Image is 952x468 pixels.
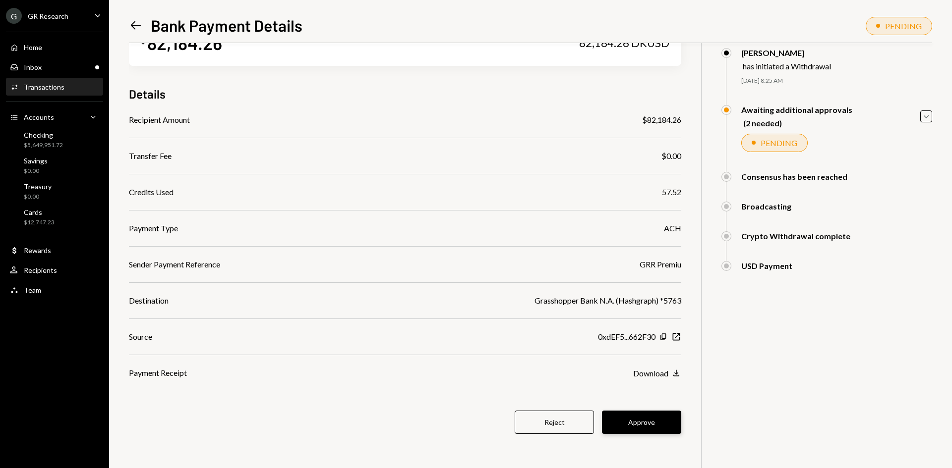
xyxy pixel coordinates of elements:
[151,15,302,35] h1: Bank Payment Details
[741,48,831,57] div: [PERSON_NAME]
[129,331,152,343] div: Source
[24,156,48,165] div: Savings
[515,411,594,434] button: Reject
[24,266,57,274] div: Recipients
[24,131,63,139] div: Checking
[633,368,681,379] button: Download
[741,77,932,85] div: [DATE] 8:25 AM
[6,38,103,56] a: Home
[633,368,668,378] div: Download
[661,150,681,162] div: $0.00
[6,8,22,24] div: G
[24,286,41,294] div: Team
[640,259,681,270] div: GRR Premiu
[6,261,103,279] a: Recipients
[129,259,220,270] div: Sender Payment Reference
[24,167,48,175] div: $0.00
[535,295,681,307] div: Grasshopper Bank N.A. (Hashgraph) *5763
[24,182,52,191] div: Treasury
[129,186,174,198] div: Credits Used
[28,12,68,20] div: GR Research
[24,218,55,227] div: $12,747.23
[602,411,681,434] button: Approve
[129,114,190,126] div: Recipient Amount
[6,128,103,152] a: Checking$5,649,951.72
[6,154,103,177] a: Savings$0.00
[24,63,42,71] div: Inbox
[741,261,792,270] div: USD Payment
[741,202,791,211] div: Broadcasting
[761,138,797,148] div: PENDING
[6,108,103,126] a: Accounts
[642,114,681,126] div: $82,184.26
[741,105,852,114] div: Awaiting additional approvals
[6,78,103,96] a: Transactions
[6,281,103,299] a: Team
[6,58,103,76] a: Inbox
[741,231,850,241] div: Crypto Withdrawal complete
[6,241,103,259] a: Rewards
[129,150,172,162] div: Transfer Fee
[6,179,103,203] a: Treasury$0.00
[129,367,187,379] div: Payment Receipt
[24,113,54,121] div: Accounts
[24,246,51,255] div: Rewards
[24,43,42,52] div: Home
[24,141,63,150] div: $5,649,951.72
[24,193,52,201] div: $0.00
[129,295,169,307] div: Destination
[129,86,166,102] h3: Details
[24,83,64,91] div: Transactions
[664,222,681,234] div: ACH
[743,61,831,71] div: has initiated a Withdrawal
[598,331,655,343] div: 0xdEF5...662F30
[662,186,681,198] div: 57.52
[885,21,922,31] div: PENDING
[741,172,847,181] div: Consensus has been reached
[6,205,103,229] a: Cards$12,747.23
[24,208,55,216] div: Cards
[743,118,852,128] div: (2 needed)
[129,222,178,234] div: Payment Type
